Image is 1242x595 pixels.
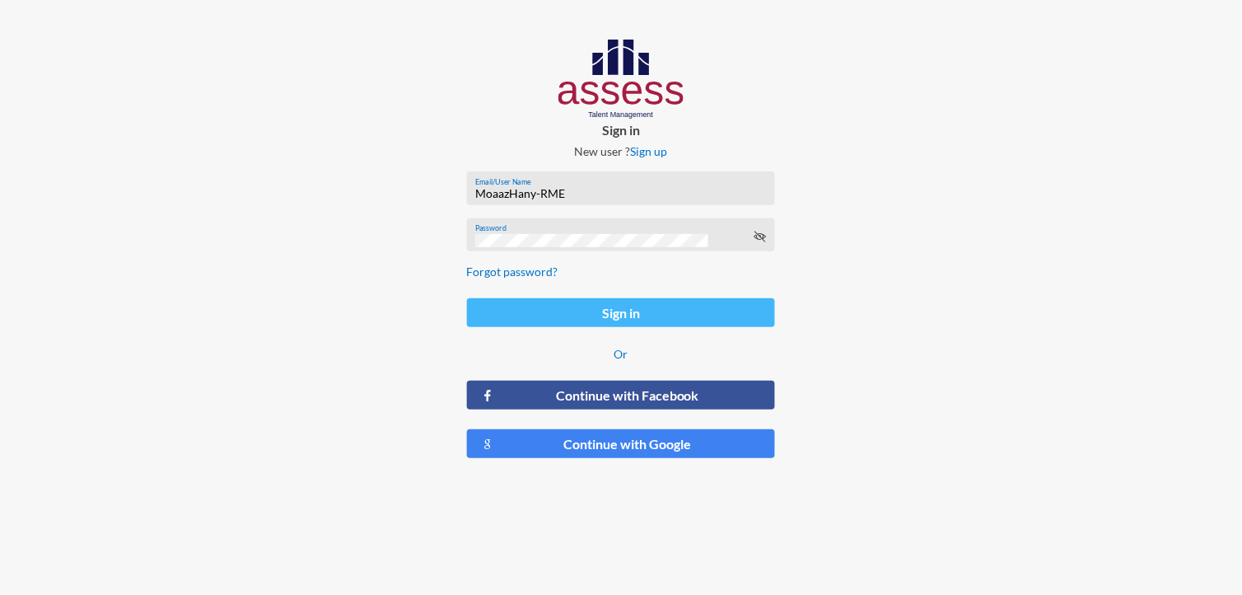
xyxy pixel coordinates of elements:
[454,144,789,158] p: New user ?
[467,265,558,279] a: Forgot password?
[467,381,776,410] button: Continue with Facebook
[558,40,684,119] img: AssessLogoo.svg
[467,298,776,327] button: Sign in
[475,187,767,200] input: Email/User Name
[454,122,789,138] p: Sign in
[467,347,776,361] p: Or
[630,144,667,158] a: Sign up
[467,429,776,458] button: Continue with Google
